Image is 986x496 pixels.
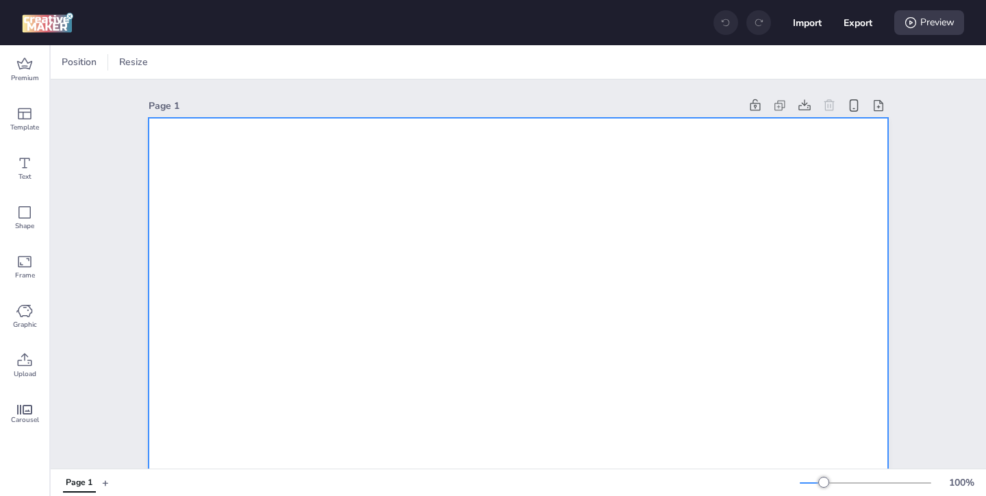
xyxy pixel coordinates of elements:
[15,270,35,281] span: Frame
[56,471,102,495] div: Tabs
[59,55,99,69] span: Position
[10,122,39,133] span: Template
[793,8,822,37] button: Import
[102,471,109,495] button: +
[11,414,39,425] span: Carousel
[66,477,92,489] div: Page 1
[14,369,36,380] span: Upload
[13,319,37,330] span: Graphic
[149,99,740,113] div: Page 1
[15,221,34,232] span: Shape
[844,8,872,37] button: Export
[18,171,31,182] span: Text
[116,55,151,69] span: Resize
[945,475,978,490] div: 100 %
[11,73,39,84] span: Premium
[894,10,964,35] div: Preview
[22,12,73,33] img: logo Creative Maker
